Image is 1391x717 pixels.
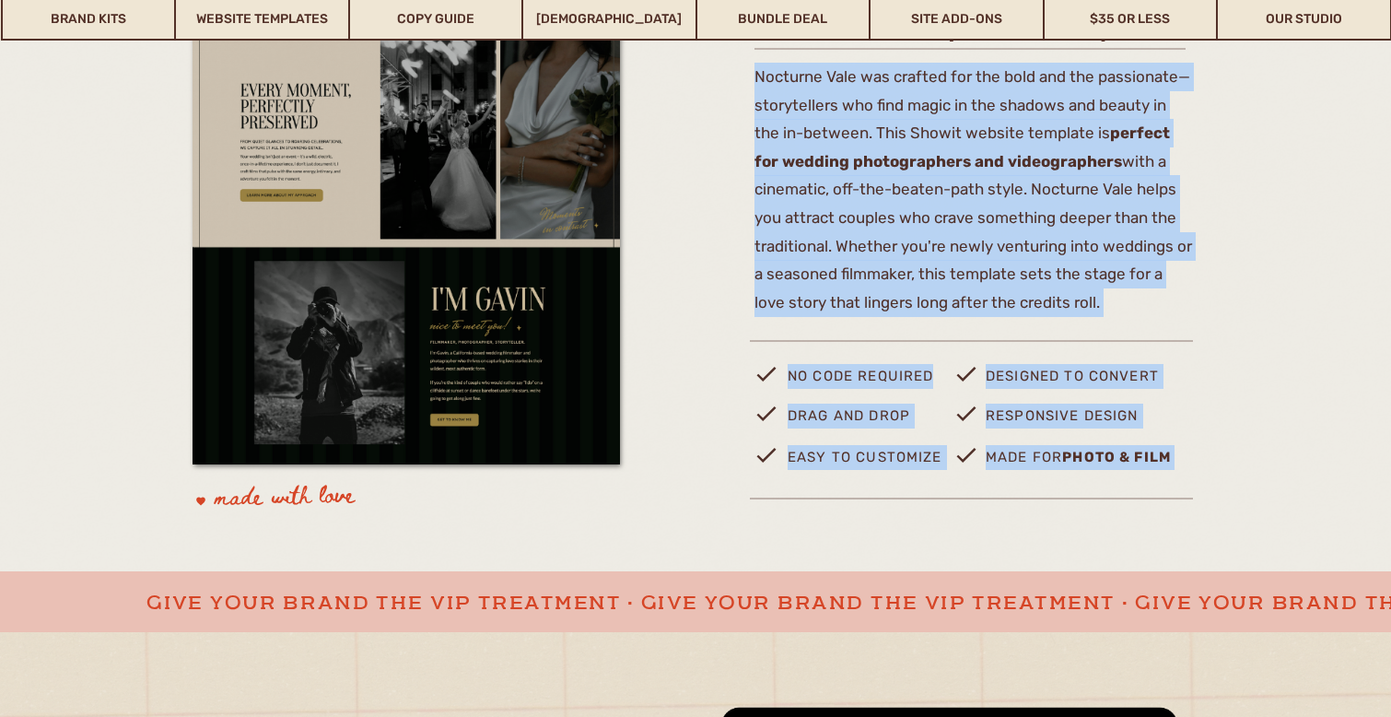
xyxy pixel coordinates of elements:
p: no code required [788,364,954,400]
p: designed to convert [986,364,1193,400]
b: perfect for wedding photographers and videographers [754,123,1170,170]
p: drag and drop [788,404,930,438]
p: made with love [215,479,477,522]
p: Nocturne Vale was crafted for the bold and the passionate— storytellers who find magic in the sha... [754,63,1193,309]
p: Responsive design [986,404,1151,438]
p: made for [986,445,1233,483]
p: easy to customize [788,445,950,483]
h1: dark - romantic - [PERSON_NAME] [753,21,1191,44]
b: photo & film [1062,449,1171,465]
